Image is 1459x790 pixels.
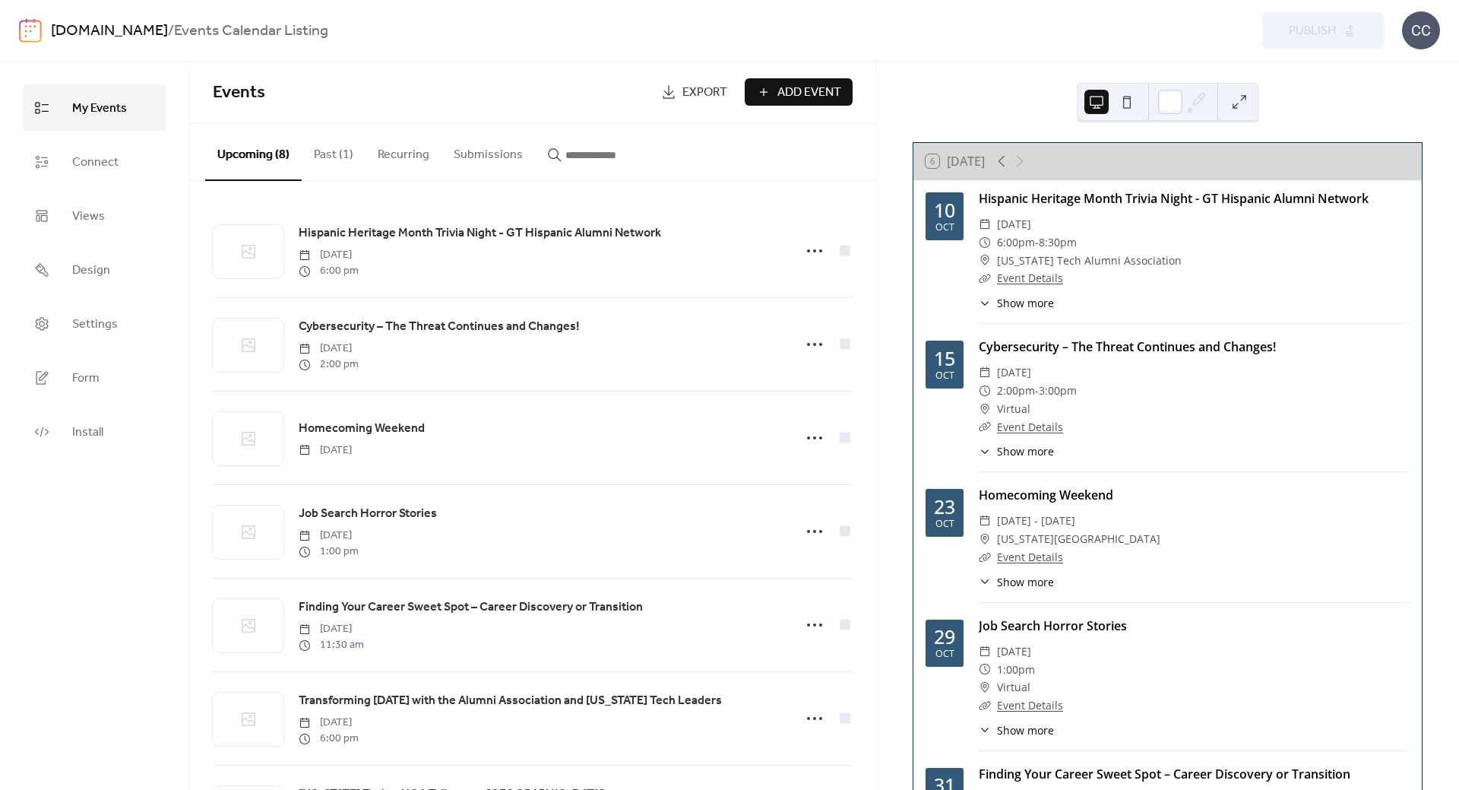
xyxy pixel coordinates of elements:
a: Finding Your Career Sweet Spot – Career Discovery or Transition [979,766,1350,782]
span: Views [72,205,105,228]
span: 6:00 pm [299,731,359,747]
span: 2:00 pm [299,357,359,373]
div: ​ [979,400,991,418]
a: Form [23,354,166,401]
span: [DATE] [299,443,352,458]
div: CC [1402,11,1440,49]
div: ​ [979,574,991,590]
button: ​Show more [979,722,1054,738]
button: Past (1) [302,123,366,179]
span: [DATE] [299,341,359,357]
div: 10 [934,201,955,220]
span: [DATE] [299,715,359,731]
div: ​ [979,363,991,382]
img: logo [19,18,42,43]
div: ​ [979,512,991,530]
div: ​ [979,269,991,287]
div: ​ [979,252,991,270]
a: Install [23,408,166,455]
span: Homecoming Weekend [299,420,425,438]
span: - [1035,233,1039,252]
span: Install [72,420,103,444]
div: ​ [979,642,991,661]
span: [DATE] [997,642,1031,661]
a: [DOMAIN_NAME] [51,17,168,46]
a: Cybersecurity – The Threat Continues and Changes! [979,338,1276,355]
div: ​ [979,678,991,696]
span: [US_STATE] Tech Alumni Association [997,252,1182,270]
span: Design [72,259,110,282]
span: My Events [72,97,127,120]
div: Oct [935,223,954,233]
div: Oct [935,649,954,659]
span: [US_STATE][GEOGRAPHIC_DATA] [997,530,1160,548]
a: Hispanic Heritage Month Trivia Night - GT Hispanic Alumni Network [979,190,1369,207]
span: Form [72,366,100,390]
div: ​ [979,443,991,459]
span: Virtual [997,678,1030,696]
a: Design [23,246,166,293]
span: 6:00pm [997,233,1035,252]
b: / [168,17,174,46]
a: Event Details [997,550,1063,564]
a: Job Search Horror Stories [979,617,1127,634]
a: Homecoming Weekend [299,419,425,439]
span: Export [682,84,727,102]
a: Homecoming Weekend [979,487,1113,503]
a: Views [23,192,166,239]
div: ​ [979,295,991,311]
span: [DATE] [299,621,364,637]
span: - [1035,382,1039,400]
div: 15 [934,349,955,368]
span: Virtual [997,400,1030,418]
button: Recurring [366,123,441,179]
a: My Events [23,84,166,131]
span: 2:00pm [997,382,1035,400]
button: ​Show more [979,574,1054,590]
span: 8:30pm [1039,233,1077,252]
div: ​ [979,548,991,566]
button: ​Show more [979,443,1054,459]
span: [DATE] [299,528,359,544]
span: Settings [72,313,118,336]
div: Oct [935,519,954,529]
span: 6:00 pm [299,263,359,279]
a: Event Details [997,698,1063,712]
a: Cybersecurity – The Threat Continues and Changes! [299,317,580,337]
button: ​Show more [979,295,1054,311]
span: Show more [997,722,1054,738]
span: Events [213,76,265,109]
span: Transforming [DATE] with the Alumni Association and [US_STATE] Tech Leaders [299,692,722,710]
div: ​ [979,233,991,252]
span: 11:30 am [299,637,364,653]
button: Add Event [745,78,853,106]
a: Event Details [997,420,1063,434]
a: Finding Your Career Sweet Spot – Career Discovery or Transition [299,598,643,617]
div: ​ [979,722,991,738]
a: Event Details [997,271,1063,285]
a: Export [650,78,739,106]
span: [DATE] [997,215,1031,233]
span: Show more [997,295,1054,311]
span: Add Event [777,84,841,102]
div: ​ [979,382,991,400]
span: Show more [997,443,1054,459]
div: ​ [979,696,991,715]
span: Hispanic Heritage Month Trivia Night - GT Hispanic Alumni Network [299,224,661,243]
button: Submissions [441,123,535,179]
a: Settings [23,300,166,347]
button: Upcoming (8) [205,123,302,181]
a: Hispanic Heritage Month Trivia Night - GT Hispanic Alumni Network [299,224,661,243]
div: Oct [935,371,954,381]
a: Connect [23,138,166,185]
div: ​ [979,661,991,679]
b: Events Calendar Listing [174,17,328,46]
a: Transforming [DATE] with the Alumni Association and [US_STATE] Tech Leaders [299,691,722,711]
div: ​ [979,530,991,548]
a: Job Search Horror Stories [299,504,437,524]
span: Show more [997,574,1054,590]
span: Cybersecurity – The Threat Continues and Changes! [299,318,580,336]
span: 3:00pm [1039,382,1077,400]
div: ​ [979,418,991,436]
